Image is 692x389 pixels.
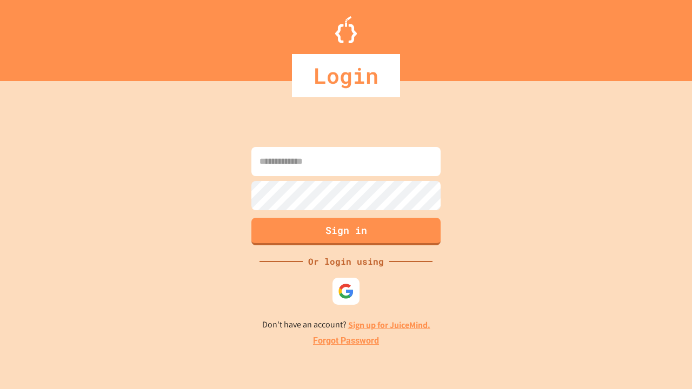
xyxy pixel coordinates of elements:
[313,334,379,347] a: Forgot Password
[251,218,441,245] button: Sign in
[335,16,357,43] img: Logo.svg
[292,54,400,97] div: Login
[338,283,354,299] img: google-icon.svg
[303,255,389,268] div: Or login using
[262,318,430,332] p: Don't have an account?
[348,319,430,331] a: Sign up for JuiceMind.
